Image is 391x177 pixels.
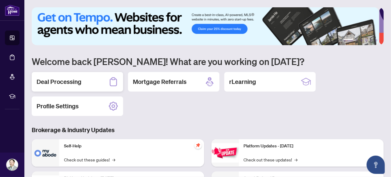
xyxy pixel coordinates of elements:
[244,143,379,150] p: Platform Updates - [DATE]
[64,156,115,163] a: Check out these guides!→
[133,78,187,86] h2: Mortgage Referrals
[361,39,363,42] button: 3
[367,156,385,174] button: Open asap
[194,142,202,149] span: pushpin
[37,78,81,86] h2: Deal Processing
[229,78,256,86] h2: rLearning
[295,156,298,163] span: →
[244,156,298,163] a: Check out these updates!→
[356,39,358,42] button: 2
[343,39,353,42] button: 1
[112,156,115,163] span: →
[211,143,239,162] img: Platform Updates - June 23, 2025
[32,7,379,45] img: Slide 0
[32,139,59,167] img: Self-Help
[32,56,384,67] h1: Welcome back [PERSON_NAME]! What are you working on [DATE]?
[64,143,199,150] p: Self-Help
[32,126,384,134] h3: Brokerage & Industry Updates
[5,5,20,16] img: logo
[37,102,79,110] h2: Profile Settings
[6,159,18,171] img: Profile Icon
[370,39,373,42] button: 5
[365,39,368,42] button: 4
[375,39,378,42] button: 6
